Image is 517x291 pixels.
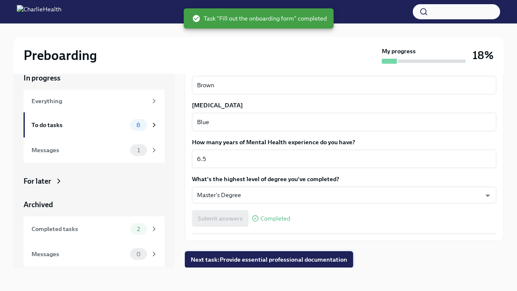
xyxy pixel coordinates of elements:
a: Everything [24,90,165,112]
strong: My progress [382,47,416,55]
img: CharlieHealth [17,5,61,18]
a: Messages0 [24,242,165,267]
div: Master's Degree [192,187,496,203]
textarea: Brown [197,80,491,90]
div: Completed tasks [31,224,127,234]
div: Messages [31,249,127,259]
span: 1 [132,147,145,153]
label: How many years of Mental Health experience do you have? [192,138,496,146]
h2: Preboarding [24,47,97,64]
a: To do tasks8 [24,112,165,138]
a: Messages1 [24,138,165,163]
span: 2 [132,226,145,232]
span: 0 [131,251,146,257]
span: 8 [131,122,145,128]
div: Messages [31,145,127,155]
span: Next task : Provide essential professional documentation [191,255,347,264]
label: [MEDICAL_DATA] [192,101,496,109]
a: Completed tasks2 [24,216,165,242]
textarea: Blue [197,117,491,127]
button: Next task:Provide essential professional documentation [185,251,353,268]
label: What's the highest level of degree you've completed? [192,175,496,183]
a: For later [24,176,165,186]
span: Completed [260,216,290,222]
a: In progress [24,73,165,83]
div: To do tasks [31,120,127,130]
div: Everything [31,96,147,106]
span: Task "Fill out the onboarding form" completed [192,14,327,23]
textarea: 6.5 [197,154,491,164]
h3: 18% [472,48,493,63]
a: Archived [24,200,165,210]
div: For later [24,176,51,186]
